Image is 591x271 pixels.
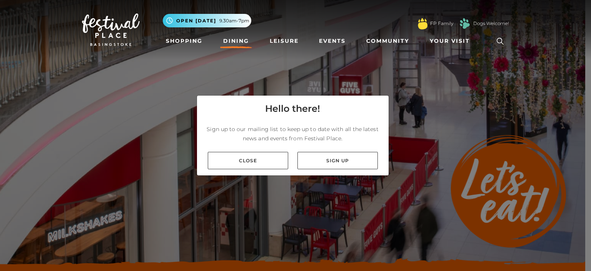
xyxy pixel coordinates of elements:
[473,20,509,27] a: Dogs Welcome!
[203,125,382,143] p: Sign up to our mailing list to keep up to date with all the latest news and events from Festival ...
[208,152,288,169] a: Close
[267,34,302,48] a: Leisure
[316,34,349,48] a: Events
[82,13,140,46] img: Festival Place Logo
[163,14,251,27] button: Open [DATE] 9.30am-7pm
[265,102,320,116] h4: Hello there!
[363,34,412,48] a: Community
[297,152,378,169] a: Sign up
[427,34,477,48] a: Your Visit
[430,20,453,27] a: FP Family
[220,34,252,48] a: Dining
[176,17,216,24] span: Open [DATE]
[219,17,249,24] span: 9.30am-7pm
[163,34,205,48] a: Shopping
[430,37,470,45] span: Your Visit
